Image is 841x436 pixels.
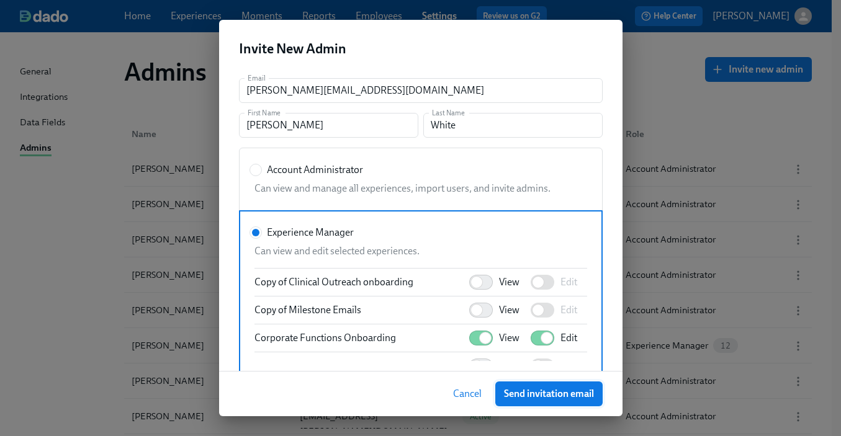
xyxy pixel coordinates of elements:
span: Experience Manager [267,226,354,239]
div: Can view and manage all experiences, import users, and invite admins. [250,182,587,195]
p: Crisis Team Onboarding [254,359,358,373]
p: Corporate Functions Onboarding [254,331,396,345]
span: Cancel [453,388,482,400]
p: Copy of Clinical Outreach onboarding [254,275,413,289]
p: Copy of Milestone Emails [254,303,361,317]
button: Send invitation email [495,381,603,406]
span: Edit [560,359,577,373]
span: View [499,359,519,373]
span: Send invitation email [504,388,594,400]
span: View [499,303,519,317]
div: Can view and edit selected experiences. [250,244,587,258]
button: Cancel [444,381,490,406]
h2: Invite New Admin [239,40,603,58]
span: Edit [560,303,577,317]
span: Account Administrator [267,163,363,177]
span: View [499,331,519,345]
span: Edit [560,275,577,289]
span: Edit [560,331,577,345]
span: View [499,275,519,289]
